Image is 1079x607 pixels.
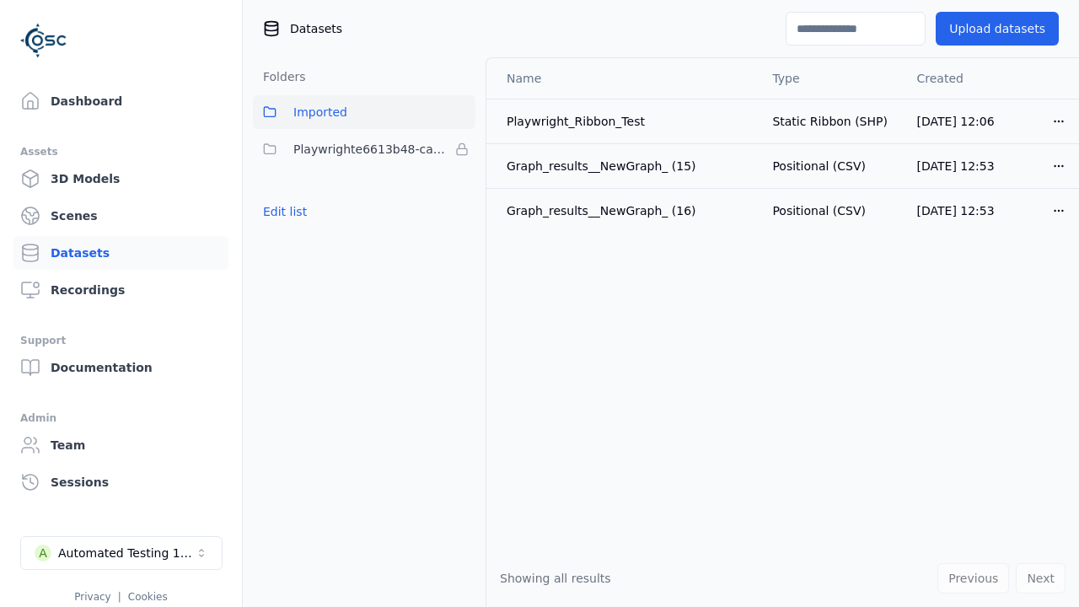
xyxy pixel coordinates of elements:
a: Sessions [13,465,228,499]
a: Cookies [128,591,168,603]
button: Edit list [253,196,317,227]
a: Datasets [13,236,228,270]
th: Created [904,58,1039,99]
span: Playwrighte6613b48-ca99-48b0-8426-e5f3339f1679 [293,139,448,159]
button: Upload datasets [936,12,1059,46]
a: Privacy [74,591,110,603]
th: Type [759,58,903,99]
a: Dashboard [13,84,228,118]
div: Graph_results__NewGraph_ (16) [507,202,745,219]
span: | [118,591,121,603]
a: 3D Models [13,162,228,196]
h3: Folders [253,68,306,85]
span: [DATE] 12:53 [917,159,995,173]
div: A [35,545,51,561]
a: Recordings [13,273,228,307]
a: Scenes [13,199,228,233]
img: Logo [20,17,67,64]
td: Static Ribbon (SHP) [759,99,903,143]
th: Name [486,58,759,99]
button: Select a workspace [20,536,223,570]
div: Admin [20,408,222,428]
td: Positional (CSV) [759,188,903,233]
span: Imported [293,102,347,122]
button: Playwrighte6613b48-ca99-48b0-8426-e5f3339f1679 [253,132,475,166]
td: Positional (CSV) [759,143,903,188]
span: [DATE] 12:06 [917,115,995,128]
div: Assets [20,142,222,162]
span: [DATE] 12:53 [917,204,995,218]
a: Documentation [13,351,228,384]
span: Datasets [290,20,342,37]
button: Imported [253,95,475,129]
div: Graph_results__NewGraph_ (15) [507,158,745,175]
div: Automated Testing 1 - Playwright [58,545,195,561]
a: Team [13,428,228,462]
div: Playwright_Ribbon_Test [507,113,745,130]
div: Support [20,330,222,351]
span: Showing all results [500,572,611,585]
